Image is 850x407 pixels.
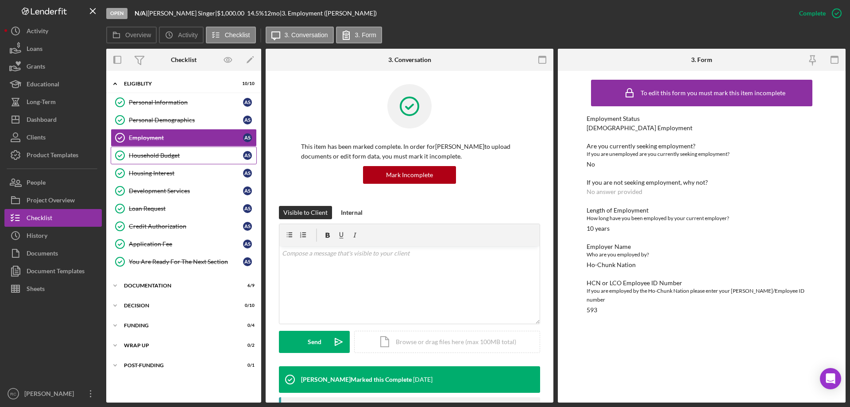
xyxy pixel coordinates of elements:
[413,376,433,383] time: 2025-08-15 15:13
[4,146,102,164] button: Product Templates
[4,40,102,58] button: Loans
[4,174,102,191] button: People
[135,9,146,17] b: N/A
[124,323,232,328] div: Funding
[587,115,817,122] div: Employment Status
[355,31,376,39] label: 3. Form
[111,217,257,235] a: Credit AuthorizationAS
[4,111,102,128] button: Dashboard
[4,93,102,111] button: Long-Term
[279,331,350,353] button: Send
[247,10,264,17] div: 14.5 %
[587,150,817,159] div: If you are unemployed are you currently seeking employment?
[111,93,257,111] a: Personal InformationAS
[799,4,826,22] div: Complete
[4,22,102,40] button: Activity
[820,368,841,389] div: Open Intercom Messenger
[178,31,197,39] label: Activity
[4,244,102,262] button: Documents
[129,99,243,106] div: Personal Information
[243,186,252,195] div: A S
[641,89,785,97] div: To edit this form you must mark this item incomplete
[587,306,597,314] div: 593
[147,10,217,17] div: [PERSON_NAME] Singer |
[27,191,75,211] div: Project Overview
[125,31,151,39] label: Overview
[27,174,46,194] div: People
[301,376,412,383] div: [PERSON_NAME] Marked this Complete
[129,116,243,124] div: Personal Demographics
[111,111,257,129] a: Personal DemographicsAS
[4,191,102,209] button: Project Overview
[27,93,56,113] div: Long-Term
[206,27,256,43] button: Checklist
[124,81,232,86] div: Eligiblity
[691,56,712,63] div: 3. Form
[283,206,328,219] div: Visible to Client
[111,164,257,182] a: Housing InterestAS
[27,209,52,229] div: Checklist
[587,250,817,259] div: Who are you employed by?
[171,56,197,63] div: Checklist
[4,209,102,227] button: Checklist
[587,243,817,250] div: Employer Name
[587,287,817,304] div: If you are employed by the Ho-Chunk Nation please enter your [PERSON_NAME]/Employee ID number
[4,227,102,244] button: History
[341,206,363,219] div: Internal
[27,40,42,60] div: Loans
[159,27,203,43] button: Activity
[301,142,518,162] p: This item has been marked complete. In order for [PERSON_NAME] to upload documents or edit form d...
[124,283,232,288] div: Documentation
[243,204,252,213] div: A S
[243,240,252,248] div: A S
[587,225,610,232] div: 10 years
[239,303,255,308] div: 0 / 10
[129,152,243,159] div: Household Budget
[129,223,243,230] div: Credit Authorization
[587,188,642,195] div: No answer provided
[587,207,817,214] div: Length of Employment
[266,27,334,43] button: 3. Conversation
[790,4,846,22] button: Complete
[386,166,433,184] div: Mark Incomplete
[111,147,257,164] a: Household BudgetAS
[243,116,252,124] div: A S
[239,81,255,86] div: 10 / 10
[4,280,102,298] button: Sheets
[217,10,247,17] div: $1,000.00
[22,385,80,405] div: [PERSON_NAME]
[4,385,102,403] button: RC[PERSON_NAME]
[225,31,250,39] label: Checklist
[4,75,102,93] a: Educational
[27,227,47,247] div: History
[587,143,817,150] div: Are you currently seeking employment?
[239,283,255,288] div: 6 / 9
[243,133,252,142] div: A S
[124,303,232,308] div: Decision
[587,279,817,287] div: HCN or LCO Employee ID Number
[27,244,58,264] div: Documents
[129,187,243,194] div: Development Services
[4,128,102,146] button: Clients
[129,240,243,248] div: Application Fee
[243,257,252,266] div: A S
[336,27,382,43] button: 3. Form
[129,134,243,141] div: Employment
[27,262,85,282] div: Document Templates
[280,10,377,17] div: | 3. Employment ([PERSON_NAME])
[27,128,46,148] div: Clients
[264,10,280,17] div: 12 mo
[129,205,243,212] div: Loan Request
[4,262,102,280] button: Document Templates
